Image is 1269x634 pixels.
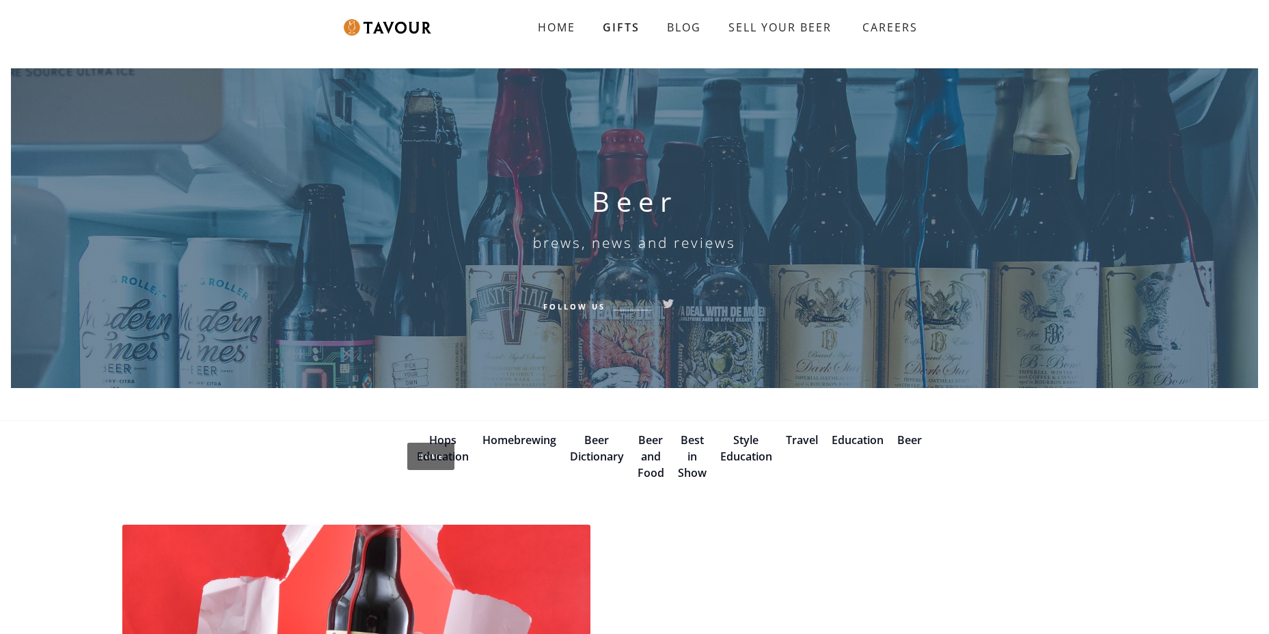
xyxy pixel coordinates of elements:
[897,432,922,447] a: Beer
[715,14,845,41] a: SELL YOUR BEER
[533,234,736,251] h6: brews, news and reviews
[638,432,664,480] a: Beer and Food
[786,432,818,447] a: Travel
[543,300,605,312] h6: Follow Us
[407,443,454,470] a: Home
[570,432,624,464] a: Beer Dictionary
[592,185,678,218] h1: Beer
[720,432,772,464] a: Style Education
[589,14,653,41] a: GIFTS
[653,14,715,41] a: BLOG
[524,14,589,41] a: HOME
[417,432,469,464] a: Hops Education
[862,14,918,41] strong: CAREERS
[678,432,707,480] a: Best in Show
[845,8,928,46] a: CAREERS
[482,432,556,447] a: Homebrewing
[832,432,884,447] a: Education
[538,20,575,35] strong: HOME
